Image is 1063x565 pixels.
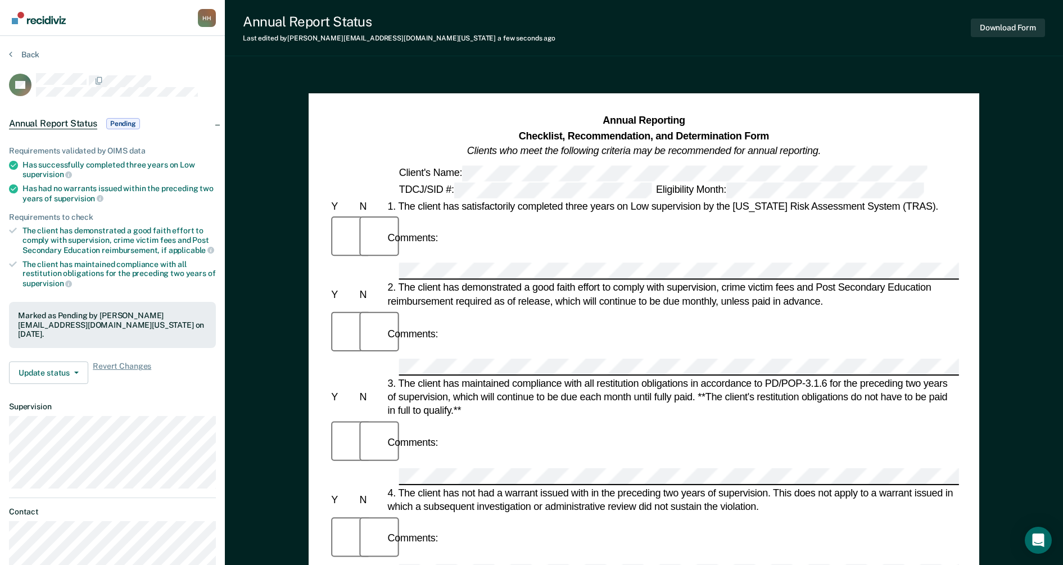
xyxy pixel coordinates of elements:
div: 2. The client has demonstrated a good faith effort to comply with supervision, crime victim fees ... [386,281,959,308]
button: Profile dropdown button [198,9,216,27]
div: Requirements validated by OIMS data [9,146,216,156]
div: N [357,199,385,213]
em: Clients who meet the following criteria may be recommended for annual reporting. [467,146,821,157]
div: Comments: [386,436,441,450]
span: a few seconds ago [497,34,555,42]
div: Y [329,493,357,507]
div: Has had no warrants issued within the preceding two years of [22,184,216,203]
div: Eligibility Month: [654,182,926,198]
div: 1. The client has satisfactorily completed three years on Low supervision by the [US_STATE] Risk ... [386,199,959,213]
div: Comments: [386,231,441,245]
div: Marked as Pending by [PERSON_NAME][EMAIL_ADDRESS][DOMAIN_NAME][US_STATE] on [DATE]. [18,311,207,339]
div: H H [198,9,216,27]
div: Comments: [386,532,441,545]
button: Download Form [971,19,1045,37]
div: N [357,288,385,301]
div: Has successfully completed three years on Low [22,160,216,179]
div: 3. The client has maintained compliance with all restitution obligations in accordance to PD/POP-... [386,377,959,417]
strong: Checklist, Recommendation, and Determination Form [519,130,769,141]
div: Annual Report Status [243,13,555,30]
button: Update status [9,361,88,384]
img: Recidiviz [12,12,66,24]
dt: Contact [9,507,216,517]
div: Requirements to check [9,213,216,222]
div: N [357,391,385,404]
div: TDCJ/SID #: [397,182,654,198]
div: N [357,493,385,507]
div: Open Intercom Messenger [1025,527,1052,554]
span: Revert Changes [93,361,151,384]
span: applicable [169,246,214,255]
dt: Supervision [9,402,216,412]
div: Y [329,199,357,213]
div: Y [329,391,357,404]
span: supervision [54,194,103,203]
div: Comments: [386,327,441,340]
span: supervision [22,170,72,179]
div: Client's Name: [397,165,930,181]
div: 4. The client has not had a warrant issued with in the preceding two years of supervision. This d... [386,486,959,513]
div: Last edited by [PERSON_NAME][EMAIL_ADDRESS][DOMAIN_NAME][US_STATE] [243,34,555,42]
span: Annual Report Status [9,118,97,129]
div: The client has maintained compliance with all restitution obligations for the preceding two years of [22,260,216,288]
div: Y [329,288,357,301]
span: supervision [22,279,72,288]
span: Pending [106,118,140,129]
strong: Annual Reporting [603,115,685,126]
button: Back [9,49,39,60]
div: The client has demonstrated a good faith effort to comply with supervision, crime victim fees and... [22,226,216,255]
